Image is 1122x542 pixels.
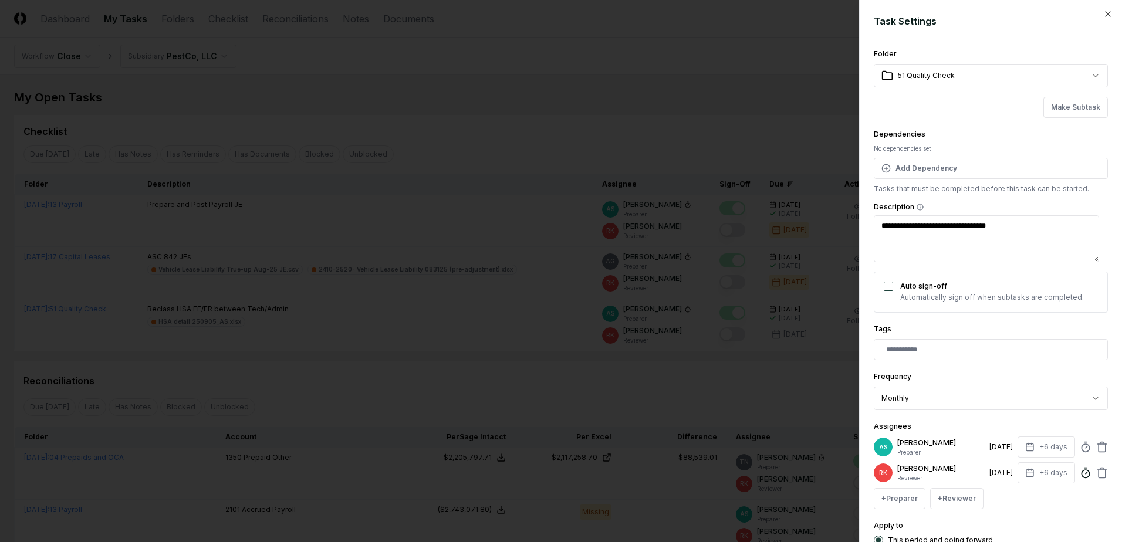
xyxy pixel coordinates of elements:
label: Tags [874,324,891,333]
div: No dependencies set [874,144,1108,153]
button: +6 days [1018,436,1075,458]
p: Tasks that must be completed before this task can be started. [874,184,1108,194]
p: [PERSON_NAME] [897,438,985,448]
h2: Task Settings [874,14,1108,28]
p: Automatically sign off when subtasks are completed. [900,292,1084,303]
button: Add Dependency [874,158,1108,179]
p: Reviewer [897,474,985,483]
button: +Reviewer [930,488,984,509]
label: Frequency [874,372,911,381]
p: [PERSON_NAME] [897,463,985,474]
button: Description [917,204,924,211]
button: +6 days [1018,462,1075,483]
label: Dependencies [874,130,925,138]
button: Make Subtask [1043,97,1108,118]
div: [DATE] [989,442,1013,452]
p: Preparer [897,448,985,457]
button: +Preparer [874,488,925,509]
span: AS [879,443,887,452]
div: [DATE] [989,468,1013,478]
label: Auto sign-off [900,282,947,290]
label: Description [874,204,1108,211]
label: Apply to [874,521,903,530]
label: Folder [874,49,897,58]
label: Assignees [874,422,911,431]
span: RK [879,469,887,477]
